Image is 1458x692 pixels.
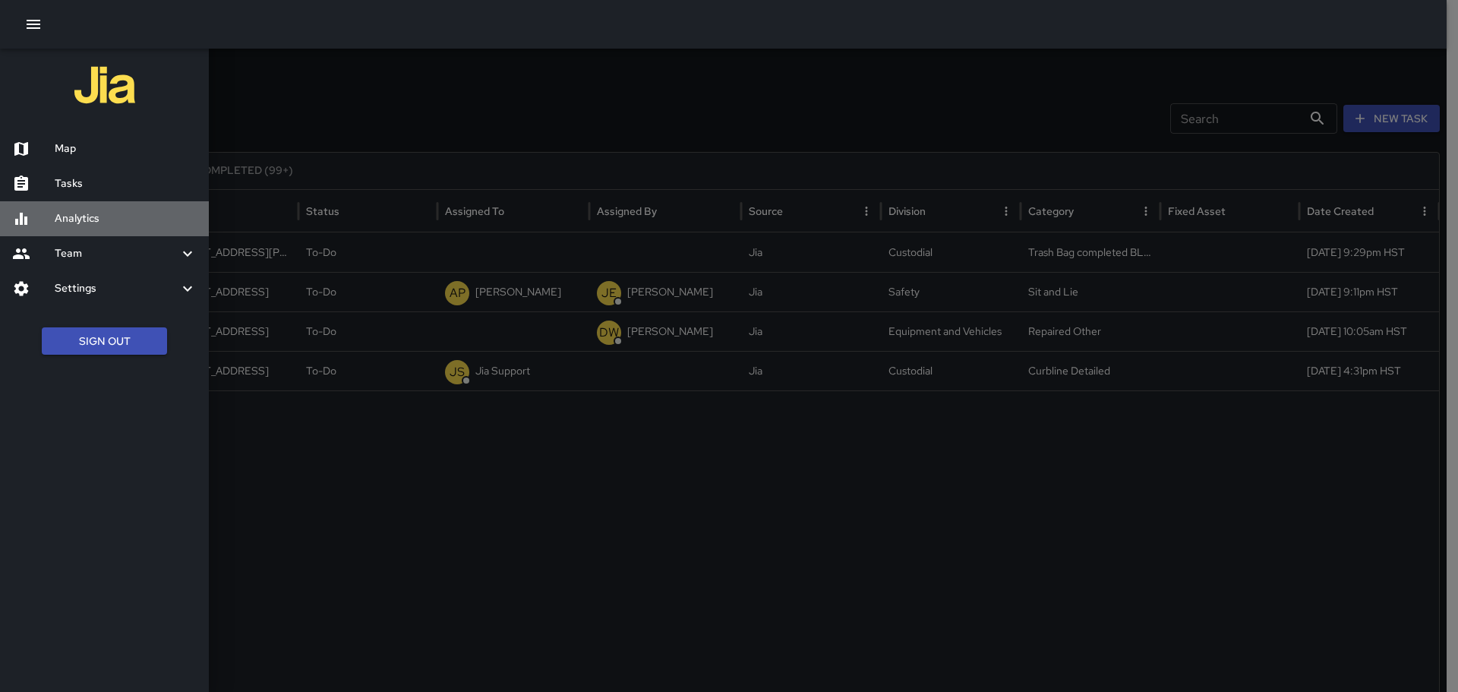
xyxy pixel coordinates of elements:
h6: Team [55,245,178,262]
h6: Tasks [55,175,197,192]
img: jia-logo [74,55,135,115]
h6: Map [55,141,197,157]
button: Sign Out [42,327,167,355]
h6: Analytics [55,210,197,227]
h6: Settings [55,280,178,297]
